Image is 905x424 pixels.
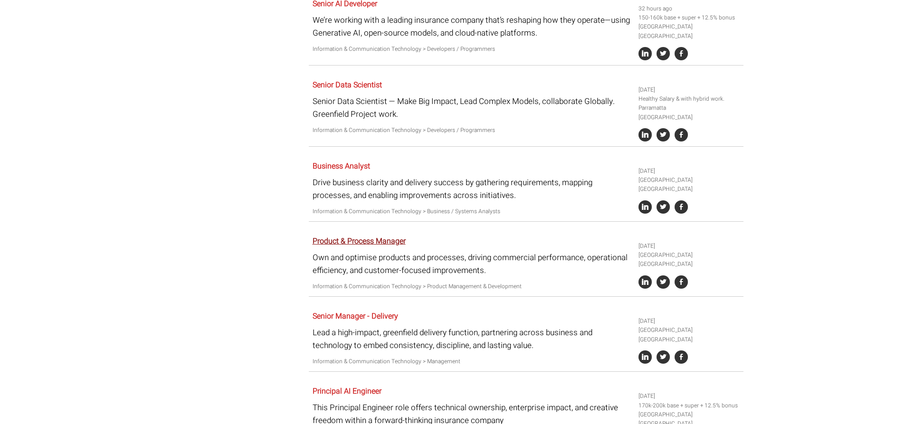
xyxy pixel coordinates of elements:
a: Product & Process Manager [313,236,406,247]
li: 170k-200k base + super + 12.5% bonus [638,401,740,410]
li: [GEOGRAPHIC_DATA] [GEOGRAPHIC_DATA] [638,251,740,269]
li: [DATE] [638,85,740,94]
p: Information & Communication Technology > Product Management & Development [313,282,631,291]
li: [GEOGRAPHIC_DATA] [GEOGRAPHIC_DATA] [638,22,740,40]
p: Senior Data Scientist — Make Big Impact, Lead Complex Models, collaborate Globally. Greenfield Pr... [313,95,631,121]
li: [DATE] [638,317,740,326]
li: 150-160k base + super + 12.5% bonus [638,13,740,22]
p: Own and optimise products and processes, driving commercial performance, operational efficiency, ... [313,251,631,277]
p: Lead a high-impact, greenfield delivery function, partnering across business and technology to em... [313,326,631,352]
p: Information & Communication Technology > Developers / Programmers [313,126,631,135]
a: Senior Manager - Delivery [313,311,398,322]
li: 32 hours ago [638,4,740,13]
li: [GEOGRAPHIC_DATA] [GEOGRAPHIC_DATA] [638,176,740,194]
a: Business Analyst [313,160,370,172]
li: [GEOGRAPHIC_DATA] [GEOGRAPHIC_DATA] [638,326,740,344]
li: [DATE] [638,167,740,176]
li: [DATE] [638,242,740,251]
li: Parramatta [GEOGRAPHIC_DATA] [638,104,740,122]
p: Drive business clarity and delivery success by gathering requirements, mapping processes, and ena... [313,176,631,202]
a: Principal AI Engineer [313,386,381,397]
a: Senior Data Scientist [313,79,382,91]
p: Information & Communication Technology > Management [313,357,631,366]
p: We’re working with a leading insurance company that’s reshaping how they operate—using Generative... [313,14,631,39]
li: [DATE] [638,392,740,401]
p: Information & Communication Technology > Business / Systems Analysts [313,207,631,216]
li: Healthy Salary & with hybrid work. [638,94,740,104]
p: Information & Communication Technology > Developers / Programmers [313,45,631,54]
